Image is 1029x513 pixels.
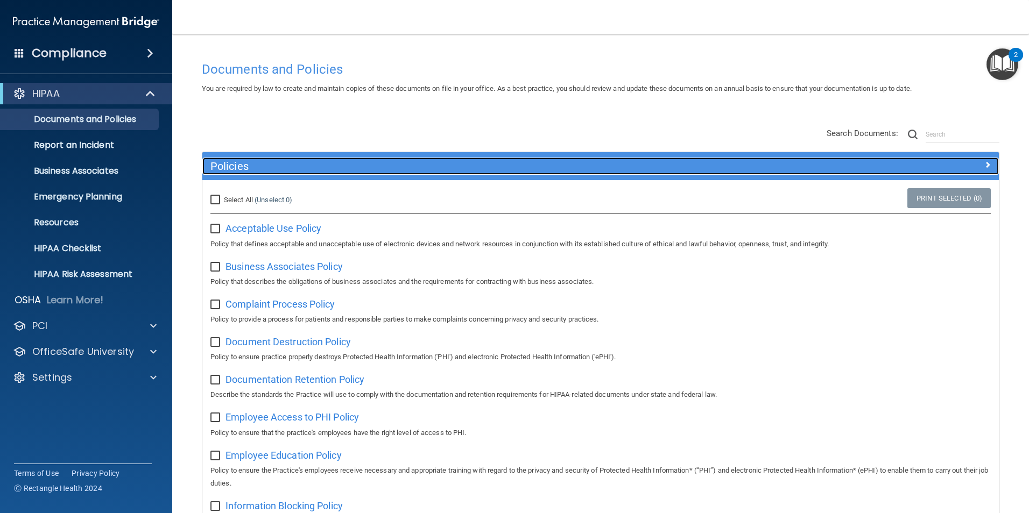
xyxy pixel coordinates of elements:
span: Acceptable Use Policy [225,223,321,234]
span: You are required by law to create and maintain copies of these documents on file in your office. ... [202,84,912,92]
a: HIPAA [13,87,156,100]
span: Business Associates Policy [225,261,343,272]
p: Documents and Policies [7,114,154,125]
a: Policies [210,158,991,175]
img: PMB logo [13,11,159,33]
p: Policy to ensure the Practice's employees receive necessary and appropriate training with regard ... [210,464,991,490]
p: HIPAA [32,87,60,100]
p: Describe the standards the Practice will use to comply with the documentation and retention requi... [210,388,991,401]
img: ic-search.3b580494.png [908,130,918,139]
h4: Compliance [32,46,107,61]
p: Policy to ensure practice properly destroys Protected Health Information ('PHI') and electronic P... [210,351,991,364]
span: Complaint Process Policy [225,298,335,310]
p: OSHA [15,294,41,307]
input: Search [926,126,999,142]
p: Emergency Planning [7,191,154,202]
span: Ⓒ Rectangle Health 2024 [14,483,102,494]
p: Report an Incident [7,140,154,151]
div: 2 [1014,55,1018,69]
input: Select All (Unselect 0) [210,196,223,204]
a: (Unselect 0) [255,196,292,204]
p: PCI [32,319,47,332]
p: Business Associates [7,166,154,176]
p: Policy that defines acceptable and unacceptable use of electronic devices and network resources i... [210,238,991,251]
a: Privacy Policy [72,468,120,479]
span: Documentation Retention Policy [225,374,364,385]
span: Search Documents: [827,129,898,138]
a: Settings [13,371,157,384]
span: Employee Education Policy [225,450,342,461]
p: Policy that describes the obligations of business associates and the requirements for contracting... [210,275,991,288]
a: Print Selected (0) [907,188,991,208]
a: PCI [13,319,157,332]
span: Select All [224,196,253,204]
button: Open Resource Center, 2 new notifications [986,48,1018,80]
span: Employee Access to PHI Policy [225,411,359,423]
span: Information Blocking Policy [225,500,343,511]
p: OfficeSafe University [32,345,134,358]
p: Resources [7,217,154,228]
p: Policy to provide a process for patients and responsible parties to make complaints concerning pr... [210,313,991,326]
p: Policy to ensure that the practice's employees have the right level of access to PHI. [210,426,991,439]
span: Document Destruction Policy [225,336,351,347]
a: Terms of Use [14,468,59,479]
p: Settings [32,371,72,384]
a: OfficeSafe University [13,345,157,358]
p: HIPAA Risk Assessment [7,269,154,280]
h4: Documents and Policies [202,62,999,76]
p: HIPAA Checklist [7,243,154,254]
h5: Policies [210,160,792,172]
p: Learn More! [47,294,104,307]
